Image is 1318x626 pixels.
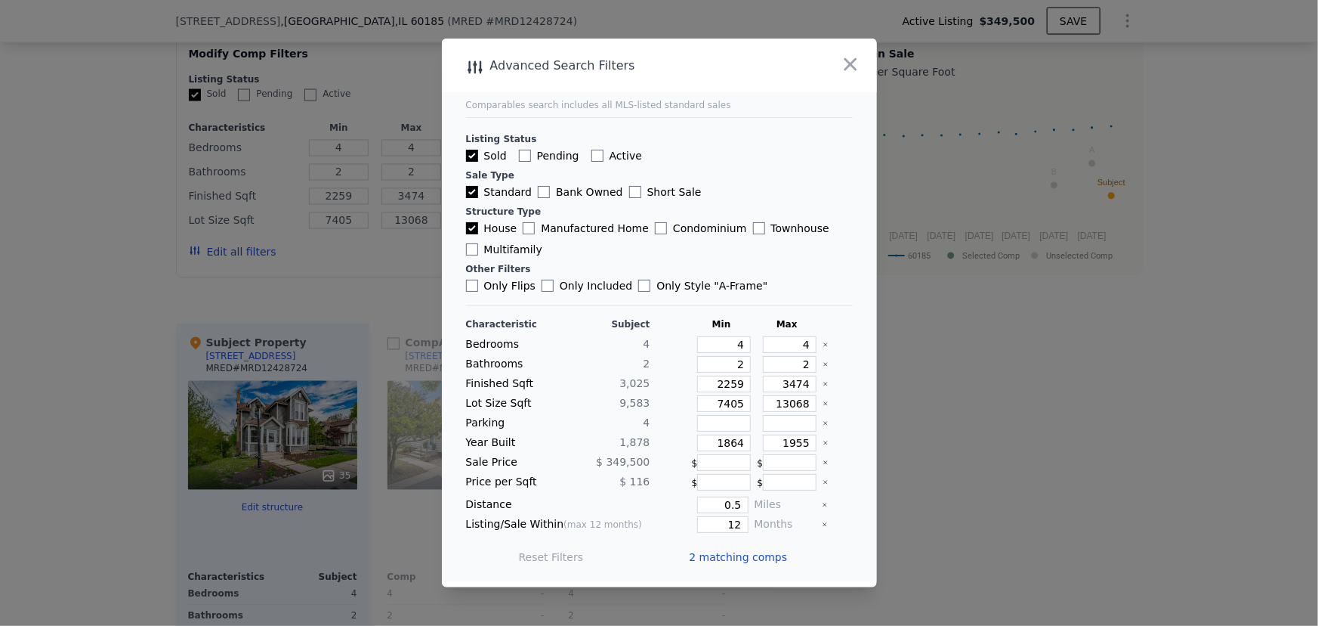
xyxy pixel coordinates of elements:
[690,550,788,565] span: 2 matching comps
[823,420,829,426] button: Clear
[619,377,650,389] span: 3,025
[519,148,579,163] label: Pending
[466,263,853,275] div: Other Filters
[591,148,642,163] label: Active
[466,376,555,392] div: Finished Sqft
[638,278,767,293] label: Only Style " A-Frame "
[466,435,555,451] div: Year Built
[822,502,828,508] button: Clear
[655,221,746,236] label: Condominium
[823,460,829,466] button: Clear
[753,221,829,236] label: Townhouse
[758,474,817,491] div: $
[542,280,554,292] input: Only Included
[619,436,650,448] span: 1,878
[466,169,853,181] div: Sale Type
[466,415,555,432] div: Parking
[823,361,829,367] button: Clear
[466,148,507,163] label: Sold
[692,454,752,471] div: $
[692,474,752,491] div: $
[619,397,650,409] span: 9,583
[644,358,650,370] span: 2
[538,184,622,200] label: Bank Owned
[466,221,517,236] label: House
[466,186,478,198] input: Standard
[629,186,641,198] input: Short Sale
[542,278,632,293] label: Only Included
[466,474,555,491] div: Price per Sqft
[466,99,853,111] div: Comparables search includes all MLS-listed standard sales
[442,55,790,76] div: Advanced Search Filters
[466,395,555,412] div: Lot Size Sqft
[538,186,550,198] input: Bank Owned
[753,222,765,234] input: Townhouse
[466,516,650,533] div: Listing/Sale Within
[692,318,752,330] div: Min
[466,150,478,162] input: Sold
[466,280,478,292] input: Only Flips
[655,222,667,234] input: Condominium
[466,206,853,218] div: Structure Type
[596,456,650,468] span: $ 349,500
[823,342,829,348] button: Clear
[591,150,603,162] input: Active
[466,318,555,330] div: Characteristic
[466,497,650,513] div: Distance
[523,222,535,234] input: Manufactured Home
[755,516,816,533] div: Months
[561,318,650,330] div: Subject
[823,381,829,387] button: Clear
[466,222,478,234] input: House
[644,417,650,429] span: 4
[644,338,650,350] span: 4
[629,184,702,200] label: Short Sale
[563,519,642,530] span: (max 12 months)
[822,522,828,528] button: Clear
[755,497,816,513] div: Miles
[466,243,478,256] input: Multifamily
[519,550,584,565] button: Reset
[466,336,555,353] div: Bedrooms
[523,221,649,236] label: Manufactured Home
[758,454,817,471] div: $
[466,242,542,257] label: Multifamily
[638,280,650,292] input: Only Style "A-Frame"
[519,150,531,162] input: Pending
[823,440,829,446] button: Clear
[466,356,555,373] div: Bathrooms
[466,454,555,471] div: Sale Price
[823,401,829,407] button: Clear
[823,479,829,485] button: Clear
[466,278,536,293] label: Only Flips
[466,184,532,200] label: Standard
[758,318,817,330] div: Max
[619,476,650,488] span: $ 116
[466,133,853,145] div: Listing Status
